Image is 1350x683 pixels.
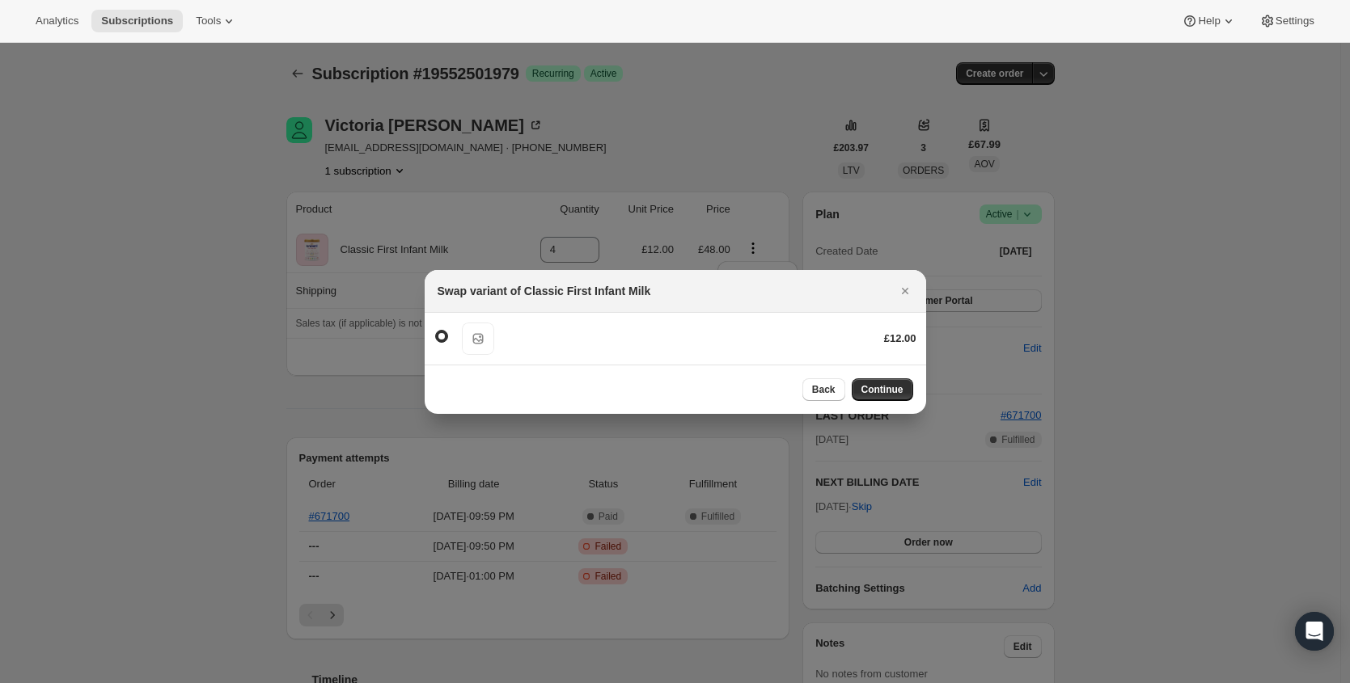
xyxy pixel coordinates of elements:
[1198,15,1220,27] span: Help
[1250,10,1324,32] button: Settings
[196,15,221,27] span: Tools
[186,10,247,32] button: Tools
[438,283,651,299] h2: Swap variant of Classic First Infant Milk
[852,378,913,401] button: Continue
[26,10,88,32] button: Analytics
[884,331,916,347] div: £12.00
[1172,10,1246,32] button: Help
[1276,15,1314,27] span: Settings
[802,378,845,401] button: Back
[36,15,78,27] span: Analytics
[812,383,836,396] span: Back
[861,383,904,396] span: Continue
[1295,612,1334,651] div: Open Intercom Messenger
[101,15,173,27] span: Subscriptions
[894,280,916,302] button: Close
[91,10,183,32] button: Subscriptions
